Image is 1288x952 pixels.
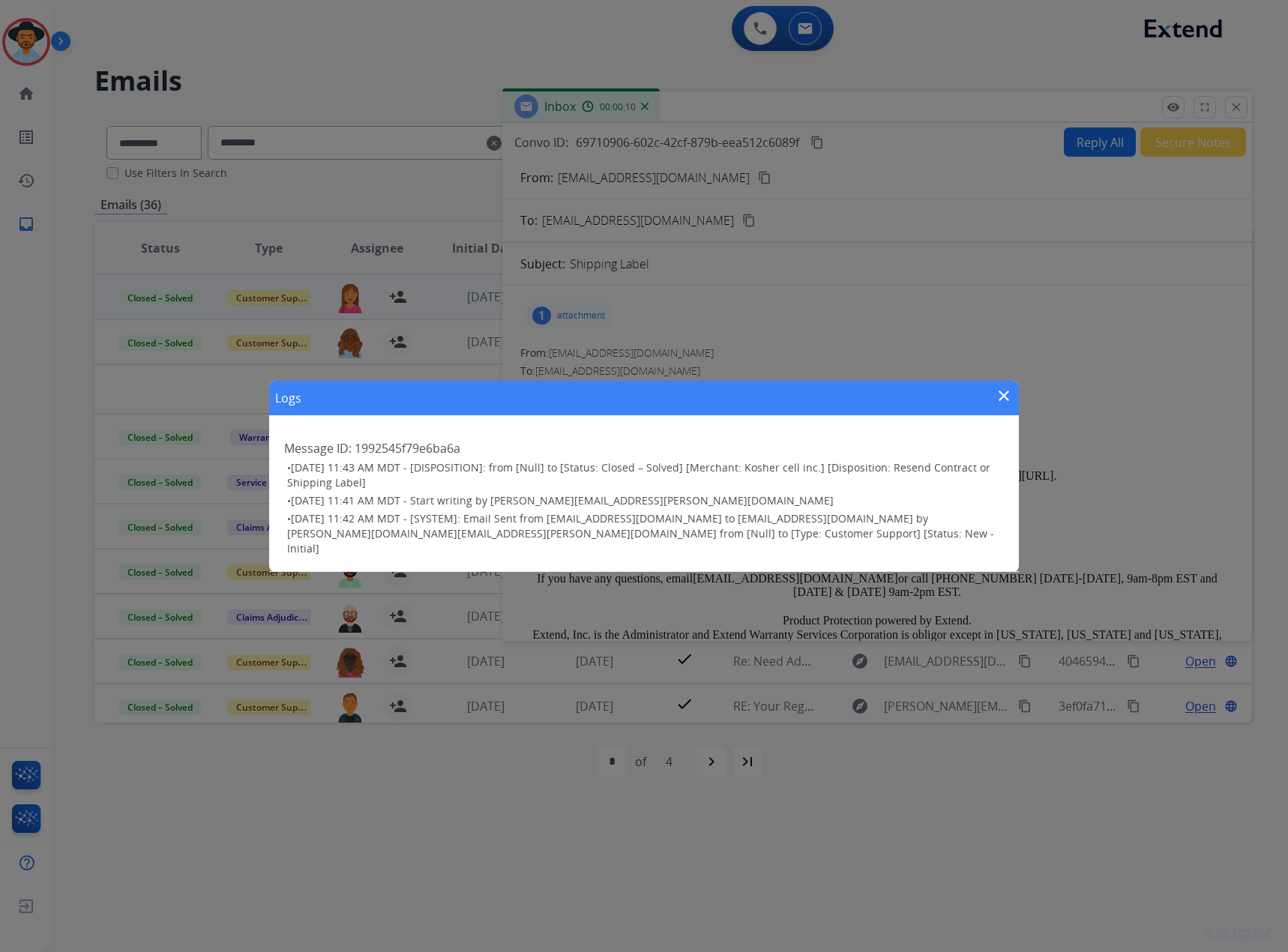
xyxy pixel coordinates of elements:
span: [DATE] 11:41 AM MDT - Start writing by [PERSON_NAME][EMAIL_ADDRESS][PERSON_NAME][DOMAIN_NAME] [291,493,834,507]
h3: • [287,511,1004,556]
span: [DATE] 11:43 AM MDT - [DISPOSITION]: from [Null] to [Status: Closed – Solved] [Merchant: Kosher c... [287,460,990,489]
h3: • [287,493,1004,508]
span: 1992545f79e6ba6a [355,440,460,457]
h1: Logs [275,389,301,407]
span: [DATE] 11:42 AM MDT - [SYSTEM]: Email Sent from [EMAIL_ADDRESS][DOMAIN_NAME] to [EMAIL_ADDRESS][D... [287,511,994,555]
p: 0.20.1027RC [1205,925,1273,943]
mat-icon: close [995,387,1013,405]
span: Message ID: [284,440,352,457]
h3: • [287,460,1004,490]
